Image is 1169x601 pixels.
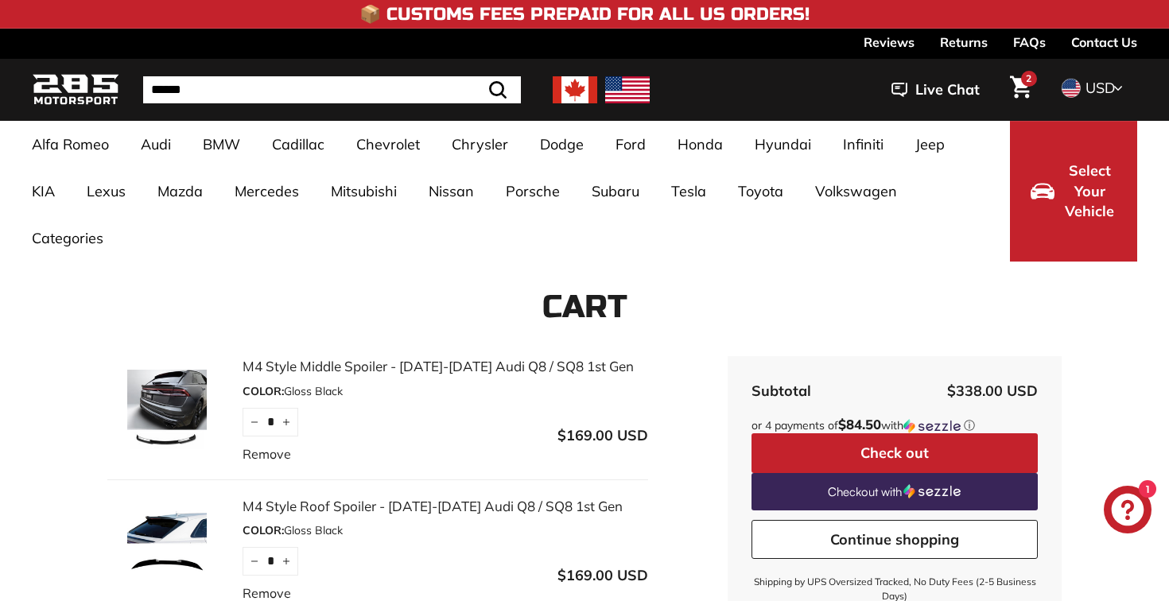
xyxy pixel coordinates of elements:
a: Chrysler [436,121,524,168]
a: Ford [600,121,662,168]
inbox-online-store-chat: Shopify online store chat [1099,486,1156,537]
a: Remove [243,444,291,463]
h1: Cart [32,289,1137,324]
a: Jeep [899,121,961,168]
span: USD [1085,79,1115,97]
a: M4 Style Middle Spoiler - [DATE]-[DATE] Audi Q8 / SQ8 1st Gen [243,356,648,377]
a: Lexus [71,168,142,215]
span: $169.00 USD [557,566,648,584]
span: COLOR: [243,384,284,398]
button: Check out [751,433,1038,473]
a: Porsche [490,168,576,215]
a: Hyundai [739,121,827,168]
a: M4 Style Roof Spoiler - [DATE]-[DATE] Audi Q8 / SQ8 1st Gen [243,496,648,517]
span: Live Chat [915,79,980,100]
button: Live Chat [871,70,1000,110]
img: Sezzle [903,484,961,498]
a: Mitsubishi [315,168,413,215]
div: Gloss Black [243,383,648,400]
div: or 4 payments of$84.50withSezzle Click to learn more about Sezzle [751,417,1038,433]
a: Honda [662,121,739,168]
a: Mazda [142,168,219,215]
a: FAQs [1013,29,1046,56]
span: $169.00 USD [557,426,648,444]
a: Categories [16,215,119,262]
a: Reviews [864,29,915,56]
a: Nissan [413,168,490,215]
div: or 4 payments of with [751,417,1038,433]
img: Sezzle [903,419,961,433]
div: Subtotal [751,380,811,401]
button: Increase item quantity by one [274,408,298,436]
a: Volkswagen [799,168,913,215]
input: Search [143,76,521,103]
span: Select Your Vehicle [1062,161,1117,222]
a: Infiniti [827,121,899,168]
a: Returns [940,29,988,56]
a: Tesla [655,168,722,215]
a: Cadillac [256,121,340,168]
button: Reduce item quantity by one [243,408,266,436]
a: Cart [1000,63,1041,117]
a: Subaru [576,168,655,215]
a: Chevrolet [340,121,436,168]
a: Continue shopping [751,520,1038,560]
img: Logo_285_Motorsport_areodynamics_components [32,72,119,109]
span: COLOR: [243,523,284,537]
span: $84.50 [838,416,881,432]
a: Contact Us [1071,29,1137,56]
img: M4 Style Middle Spoiler - 2019-2025 Audi Q8 / SQ8 1st Gen [107,370,227,449]
button: Reduce item quantity by one [243,547,266,576]
div: Gloss Black [243,522,648,539]
a: Dodge [524,121,600,168]
a: BMW [187,121,256,168]
a: Checkout with [751,473,1038,510]
span: $338.00 USD [947,382,1038,400]
img: M4 Style Roof Spoiler - 2019-2025 Audi Q8 / SQ8 1st Gen [107,510,227,589]
a: Audi [125,121,187,168]
a: KIA [16,168,71,215]
h4: 📦 Customs Fees Prepaid for All US Orders! [359,5,810,24]
a: Alfa Romeo [16,121,125,168]
a: Mercedes [219,168,315,215]
button: Increase item quantity by one [274,547,298,576]
span: 2 [1026,72,1031,84]
button: Select Your Vehicle [1010,121,1137,262]
a: Toyota [722,168,799,215]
